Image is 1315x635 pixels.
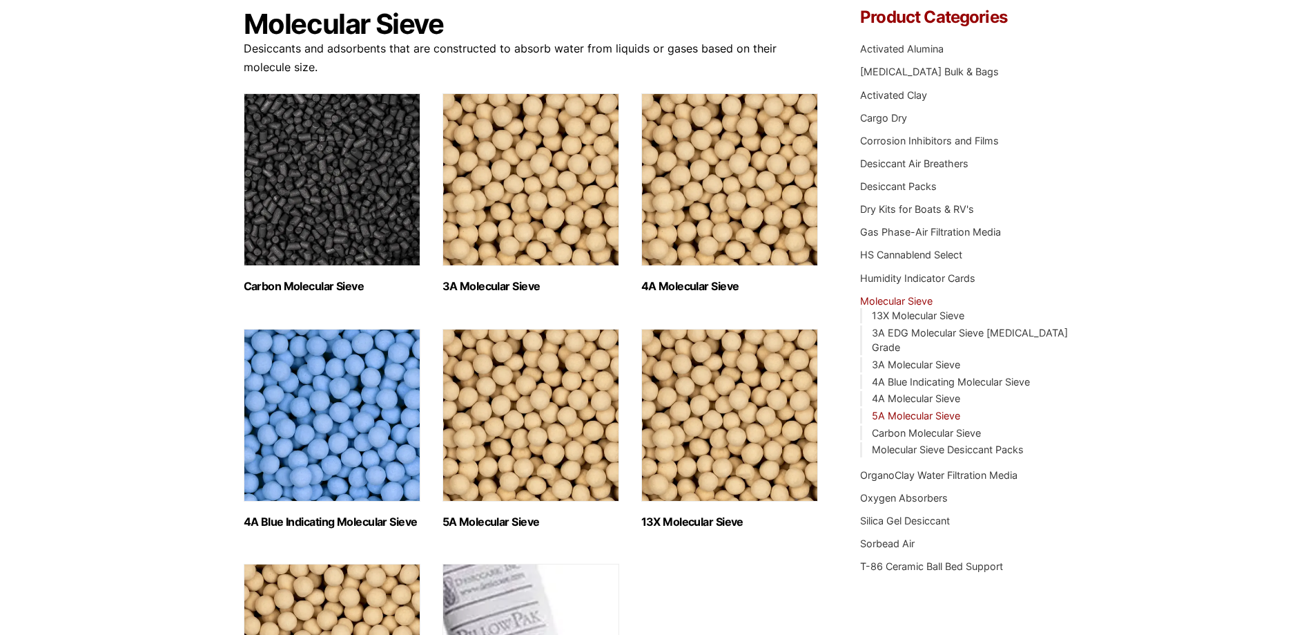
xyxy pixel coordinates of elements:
[641,280,818,293] h2: 4A Molecular Sieve
[860,492,948,504] a: Oxygen Absorbers
[442,280,619,293] h2: 3A Molecular Sieve
[641,93,818,293] a: Visit product category 4A Molecular Sieve
[244,329,420,529] a: Visit product category 4A Blue Indicating Molecular Sieve
[860,295,933,307] a: Molecular Sieve
[860,112,907,124] a: Cargo Dry
[244,39,819,77] p: Desiccants and adsorbents that are constructed to absorb water from liquids or gases based on the...
[860,249,962,260] a: HS Cannablend Select
[860,158,968,169] a: Desiccant Air Breathers
[860,203,974,215] a: Dry Kits for Boats & RV's
[641,329,818,529] a: Visit product category 13X Molecular Sieve
[860,9,1071,26] h4: Product Categories
[860,469,1017,481] a: OrganoClay Water Filtration Media
[872,359,960,370] a: 3A Molecular Sieve
[860,89,927,101] a: Activated Clay
[442,329,619,529] a: Visit product category 5A Molecular Sieve
[244,329,420,502] img: 4A Blue Indicating Molecular Sieve
[860,272,975,284] a: Humidity Indicator Cards
[872,444,1024,455] a: Molecular Sieve Desiccant Packs
[641,329,818,502] img: 13X Molecular Sieve
[872,410,960,421] a: 5A Molecular Sieve
[244,9,819,39] h1: Molecular Sieve
[860,515,950,527] a: Silica Gel Desiccant
[860,226,1001,238] a: Gas Phase-Air Filtration Media
[872,392,960,404] a: 4A Molecular Sieve
[442,93,619,293] a: Visit product category 3A Molecular Sieve
[641,93,818,266] img: 4A Molecular Sieve
[244,93,420,266] img: Carbon Molecular Sieve
[860,43,944,55] a: Activated Alumina
[244,280,420,293] h2: Carbon Molecular Sieve
[442,93,619,266] img: 3A Molecular Sieve
[641,515,818,529] h2: 13X Molecular Sieve
[860,180,937,192] a: Desiccant Packs
[872,376,1030,388] a: 4A Blue Indicating Molecular Sieve
[442,329,619,502] img: 5A Molecular Sieve
[860,560,1003,572] a: T-86 Ceramic Ball Bed Support
[860,66,999,77] a: [MEDICAL_DATA] Bulk & Bags
[872,327,1068,354] a: 3A EDG Molecular Sieve [MEDICAL_DATA] Grade
[860,538,915,549] a: Sorbead Air
[872,427,981,439] a: Carbon Molecular Sieve
[244,515,420,529] h2: 4A Blue Indicating Molecular Sieve
[442,515,619,529] h2: 5A Molecular Sieve
[244,93,420,293] a: Visit product category Carbon Molecular Sieve
[860,135,999,146] a: Corrosion Inhibitors and Films
[872,310,964,321] a: 13X Molecular Sieve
